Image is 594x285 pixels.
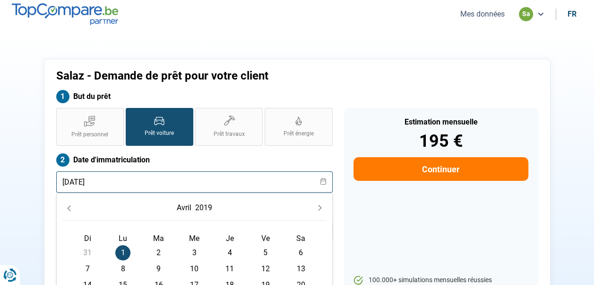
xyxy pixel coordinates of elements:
span: 11 [222,261,237,276]
td: 31 [70,245,105,261]
td: 7 [70,261,105,277]
span: Di [84,234,91,243]
div: 195 € [353,133,528,150]
span: Je [226,234,234,243]
span: 4 [222,245,237,260]
td: 5 [248,245,283,261]
td: 2 [141,245,176,261]
button: Previous Month [62,201,76,214]
label: Date d'immatriculation [56,153,333,167]
span: 7 [80,261,95,276]
td: 3 [176,245,212,261]
button: Mes données [457,9,508,19]
label: But du prêt [56,90,333,103]
td: 9 [141,261,176,277]
img: TopCompare.be [12,3,118,25]
td: 11 [212,261,248,277]
div: Estimation mensuelle [353,118,528,126]
span: Sa [296,234,305,243]
span: 10 [187,261,202,276]
td: 8 [105,261,141,277]
span: 2 [151,245,166,260]
span: Lu [119,234,127,243]
input: jj/mm/aaaa [56,171,333,193]
span: 12 [258,261,273,276]
div: sa [519,7,533,21]
button: Choose Month [175,199,193,216]
span: Prêt énergie [284,130,314,138]
span: Prêt personnel [71,131,108,139]
span: 6 [293,245,309,260]
td: 6 [283,245,319,261]
span: 13 [293,261,309,276]
span: Prêt travaux [214,130,245,138]
span: Me [189,234,199,243]
td: 13 [283,261,319,277]
button: Next Month [313,201,327,214]
h1: Salaz - Demande de prêt pour votre client [56,69,415,83]
span: 31 [80,245,95,260]
span: Ve [261,234,270,243]
span: Prêt voiture [145,129,174,137]
span: Ma [153,234,164,243]
button: Continuer [353,157,528,181]
span: 8 [115,261,130,276]
td: 12 [248,261,283,277]
span: 1 [115,245,130,260]
span: 3 [187,245,202,260]
li: 100.000+ simulations mensuelles réussies [353,276,528,285]
span: 5 [258,245,273,260]
td: 1 [105,245,141,261]
span: 9 [151,261,166,276]
td: 4 [212,245,248,261]
button: Choose Year [193,199,214,216]
div: fr [568,9,577,18]
td: 10 [176,261,212,277]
